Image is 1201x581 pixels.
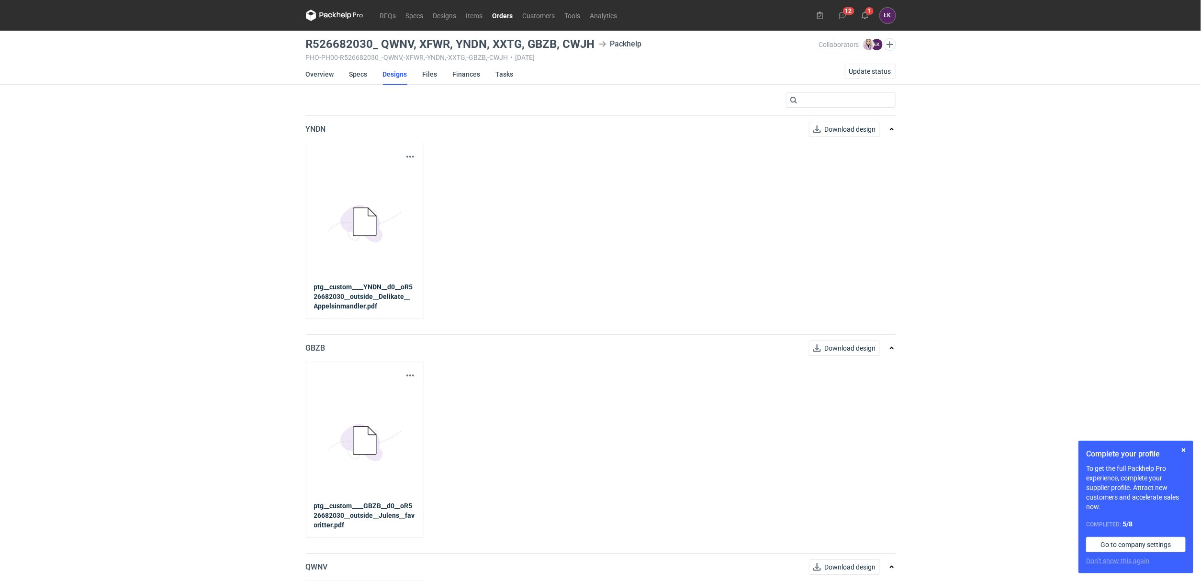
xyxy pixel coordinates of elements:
[883,38,896,51] button: Edit collaborators
[306,10,363,21] svg: Packhelp Pro
[1086,537,1186,552] a: Go to company settings
[314,502,415,529] strong: ptg__custom____GBZB__d0__oR526682030__outside__Julens__favoritter.pdf
[314,282,416,311] a: ptg__custom____YNDN__d0__oR526682030__outside__Delikate__ Appelsinmandler.pdf
[306,38,595,50] h3: R526682030_ QWNV, XFWR, YNDN, XXTG, GBZB, CWJH
[511,54,513,61] span: •
[1086,448,1186,460] h1: Complete your profile
[1086,556,1150,566] button: Don’t show this again
[488,10,518,21] a: Orders
[585,10,622,21] a: Analytics
[1086,519,1186,529] div: Completed:
[404,370,416,381] button: Actions
[835,8,850,23] button: 12
[819,41,859,48] span: Collaborators
[1122,520,1133,528] strong: 5 / 8
[849,68,891,75] span: Update status
[306,64,334,85] a: Overview
[863,39,875,50] img: Klaudia Wiśniewska
[423,64,438,85] a: Files
[496,64,514,85] a: Tasks
[306,54,819,61] div: PHO-PH00-R526682030_-QWNV,-XFWR,-YNDN,-XXTG,-GBZB,-CWJH [DATE]
[809,122,880,137] a: Download design
[375,10,401,21] a: RFQs
[1086,464,1186,512] p: To get the full Packhelp Pro experience, complete your supplier profile. Attract new customers an...
[306,561,328,573] p: QWNV
[518,10,560,21] a: Customers
[314,283,413,310] strong: ptg__custom____YNDN__d0__oR526682030__outside__Delikate__ Appelsinmandler.pdf
[383,64,407,85] a: Designs
[404,151,416,162] button: Actions
[560,10,585,21] a: Tools
[401,10,428,21] a: Specs
[461,10,488,21] a: Items
[1178,444,1190,456] button: Skip for now
[428,10,461,21] a: Designs
[453,64,481,85] a: Finances
[880,8,896,23] div: Łukasz Kowalski
[880,8,896,23] button: ŁK
[599,38,642,50] div: Packhelp
[349,64,368,85] a: Specs
[306,124,326,135] p: YNDN
[809,341,880,356] a: Download design
[857,8,873,23] button: 1
[306,342,326,354] p: GBZB
[871,39,883,50] figcaption: ŁK
[314,501,416,530] a: ptg__custom____GBZB__d0__oR526682030__outside__Julens__favoritter.pdf
[809,559,880,575] a: Download design
[845,64,896,79] button: Update status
